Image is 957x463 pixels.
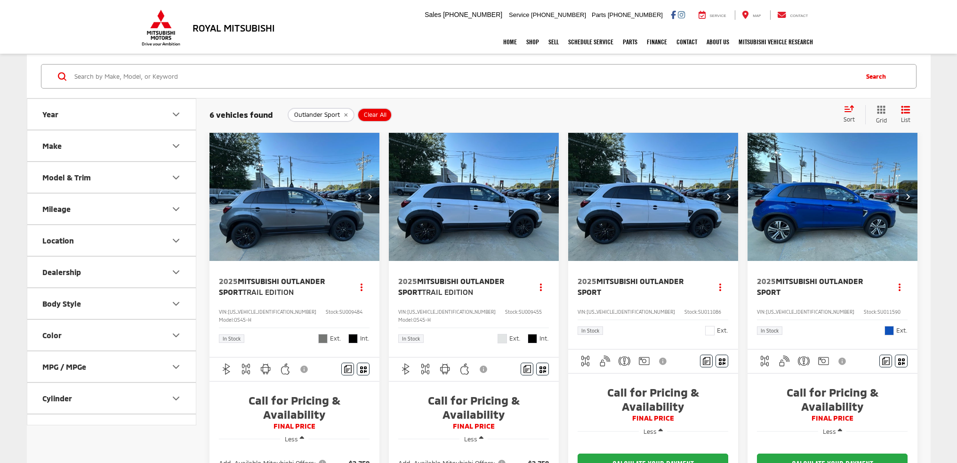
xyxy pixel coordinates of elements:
button: Window Sticker [716,355,728,367]
span: OS45-H [413,317,431,323]
span: Call for Pricing & Availability [398,393,549,422]
span: Service [710,14,726,18]
span: [PHONE_NUMBER] [531,11,586,18]
img: 2025 Mitsubishi Outlander Sport Base [747,133,918,261]
a: Facebook: Click to visit our Facebook page [671,11,676,18]
a: 2025 Mitsubishi Outlander Sport Trail Edition2025 Mitsubishi Outlander Sport Trail Edition2025 Mi... [388,133,560,261]
a: Instagram: Click to visit our Instagram page [678,11,685,18]
button: Less [280,431,309,448]
a: Map [735,10,768,20]
img: Keyless Entry [778,355,790,367]
span: [PHONE_NUMBER] [443,11,502,18]
button: CylinderCylinder [27,383,197,414]
span: [PHONE_NUMBER] [608,11,663,18]
div: Mileage [42,204,71,213]
div: Location [170,235,182,246]
img: Keyless Entry [599,355,611,367]
span: 6 vehicles found [209,110,273,119]
button: Actions [891,278,908,295]
button: Next image [540,180,559,213]
span: dropdown dots [899,283,901,291]
span: In Stock [223,336,241,341]
span: Mitsubishi Outlander Sport [578,276,684,296]
span: Model: [219,317,234,323]
button: YearYear [27,99,197,130]
div: 2025 Mitsubishi Outlander Sport Trail Edition 0 [388,133,560,261]
span: Less [464,435,477,443]
span: Call for Pricing & Availability [219,393,370,422]
a: Parts: Opens in a new tab [618,30,642,54]
div: Cylinder [170,393,182,404]
span: Service [509,11,529,18]
div: 2025 Mitsubishi Outlander Sport Base 0 [568,133,739,261]
span: Ext. [717,326,728,335]
button: ColorColor [27,320,197,350]
button: Engine Size [27,414,197,445]
div: MPG / MPGe [170,361,182,373]
div: Color [42,331,62,340]
div: Cylinder [42,394,72,403]
img: 4WD/AWD [759,355,771,367]
button: Actions [712,278,728,295]
span: Contact [790,14,808,18]
button: Less [639,423,667,440]
a: About Us [702,30,734,54]
button: Search [857,65,900,88]
button: View Disclaimer [297,359,313,379]
div: Model & Trim [170,172,182,183]
span: In Stock [761,328,779,333]
a: Schedule Service: Opens in a new tab [563,30,618,54]
span: Less [823,428,836,435]
button: Comments [879,355,892,367]
a: 2025 Mitsubishi Outlander Sport Base2025 Mitsubishi Outlander Sport Base2025 Mitsubishi Outlander... [747,133,918,261]
a: 2025Mitsubishi Outlander SportTrail Edition [219,276,344,297]
img: 4WD/AWD [419,363,431,375]
span: FINAL PRICE [398,422,549,431]
div: Body Style [42,299,81,308]
span: Black [348,334,358,343]
a: Contact [672,30,702,54]
span: Int. [360,334,370,343]
span: Sort [844,116,855,122]
img: Emergency Brake Assist [619,355,630,367]
div: Dealership [170,267,182,278]
button: Comments [700,355,713,367]
span: Ext. [896,326,908,335]
img: Comments [523,365,531,373]
span: 2025 [398,276,417,285]
span: Black [528,334,537,343]
span: Call for Pricing & Availability [757,385,908,414]
img: Apple CarPlay [459,363,471,375]
i: Window Sticker [898,357,905,365]
img: 4WD/AWD [579,355,591,367]
input: Search by Make, Model, or Keyword [73,65,857,88]
a: Sell [544,30,563,54]
img: Emergency Brake Assist [798,355,810,367]
div: Location [42,236,74,245]
button: MPG / MPGeMPG / MPGe [27,351,197,382]
span: VIN: [219,309,228,315]
span: Outlander Sport [294,111,340,119]
img: Comments [344,365,352,373]
span: White [705,326,715,335]
span: [US_VEHICLE_IDENTIFICATION_NUMBER] [228,309,316,315]
a: Contact [770,10,815,20]
img: 2025 Mitsubishi Outlander Sport Trail Edition [209,133,380,261]
span: [US_VEHICLE_IDENTIFICATION_NUMBER] [407,309,496,315]
img: Apple CarPlay [280,363,291,375]
span: SU011590 [877,309,901,315]
button: MakeMake [27,130,197,161]
button: remove Outlander%20Sport [288,108,354,122]
img: 2025 Mitsubishi Outlander Sport Trail Edition [388,133,560,261]
button: Next image [719,180,738,213]
button: Body StyleBody Style [27,288,197,319]
button: Comments [341,363,354,375]
span: Stock: [864,309,877,315]
button: Window Sticker [536,363,549,375]
span: Stock: [326,309,339,315]
span: VIN: [757,309,766,315]
img: 4WD/AWD [240,363,252,375]
button: Comments [521,363,533,375]
span: Sales [425,11,441,18]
